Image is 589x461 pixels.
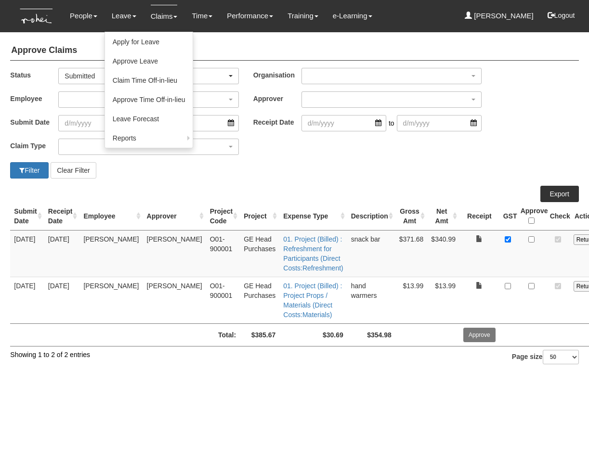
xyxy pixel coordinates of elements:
a: People [70,5,97,27]
td: $13.99 [395,277,428,323]
button: Filter [10,162,49,179]
input: Approve [463,328,496,342]
button: Submitted [58,68,238,84]
input: d/m/yyyy [397,115,482,131]
button: Logout [541,4,582,27]
td: [PERSON_NAME] [79,277,143,323]
td: [PERSON_NAME] [143,230,206,277]
label: Claim Type [10,139,58,153]
th: GST [499,202,517,230]
td: snack bar [347,230,395,277]
select: Page size [543,350,579,364]
td: $13.99 [427,277,459,323]
label: Approver [253,91,301,105]
a: 01. Project (Billed) : Project Props / Materials (Direct Costs:Materials) [283,282,342,319]
input: d/m/yyyy [301,115,386,131]
iframe: chat widget [549,423,579,451]
td: $354.98 [347,323,395,346]
th: Check [546,202,570,230]
th: Employee : activate to sort column ascending [79,202,143,230]
th: Submit Date : activate to sort column ascending [10,202,44,230]
label: Page size [512,350,579,364]
th: Project : activate to sort column ascending [240,202,279,230]
td: $340.99 [427,230,459,277]
td: hand warmers [347,277,395,323]
th: Receipt Date : activate to sort column ascending [44,202,80,230]
th: Expense Type : activate to sort column ascending [279,202,347,230]
a: [PERSON_NAME] [465,5,534,27]
label: Employee [10,91,58,105]
a: Reports [105,128,193,148]
th: Net Amt : activate to sort column ascending [427,202,459,230]
input: d/m/yyyy [154,115,238,131]
th: Description : activate to sort column ascending [347,202,395,230]
a: Apply for Leave [105,32,193,51]
div: Submitted [65,71,226,81]
h4: Approve Claims [10,41,578,61]
td: O01-900001 [206,230,240,277]
a: Performance [227,5,273,27]
td: [PERSON_NAME] [143,277,206,323]
td: [DATE] [44,230,80,277]
label: Receipt Date [253,115,301,129]
a: Leave [112,5,136,27]
td: GE Head Purchases [240,277,279,323]
th: Project Code : activate to sort column ascending [206,202,240,230]
a: Approve Time Off-in-lieu [105,90,193,109]
a: Claims [151,5,178,27]
td: [PERSON_NAME] [79,230,143,277]
a: Approve Leave [105,51,193,71]
td: $30.69 [279,323,347,346]
td: Total: [79,323,240,346]
button: Clear Filter [51,162,96,179]
input: d/m/yyyy [58,115,143,131]
label: Status [10,68,58,82]
td: [DATE] [44,277,80,323]
td: GE Head Purchases [240,230,279,277]
td: $371.68 [395,230,428,277]
td: [DATE] [10,277,44,323]
a: Training [288,5,318,27]
a: Time [192,5,212,27]
label: Organisation [253,68,301,82]
a: Claim Time Off-in-lieu [105,71,193,90]
label: Submit Date [10,115,58,129]
a: e-Learning [333,5,372,27]
th: Receipt [459,202,499,230]
a: Leave Forecast [105,109,193,128]
th: Gross Amt : activate to sort column ascending [395,202,428,230]
span: to [386,115,397,131]
td: O01-900001 [206,277,240,323]
a: 01. Project (Billed) : Refreshment for Participants (Direct Costs:Refreshment) [283,235,343,272]
th: Approve [517,202,546,230]
th: Approver : activate to sort column ascending [143,202,206,230]
td: $385.67 [240,323,279,346]
td: [DATE] [10,230,44,277]
a: Export [540,186,579,202]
